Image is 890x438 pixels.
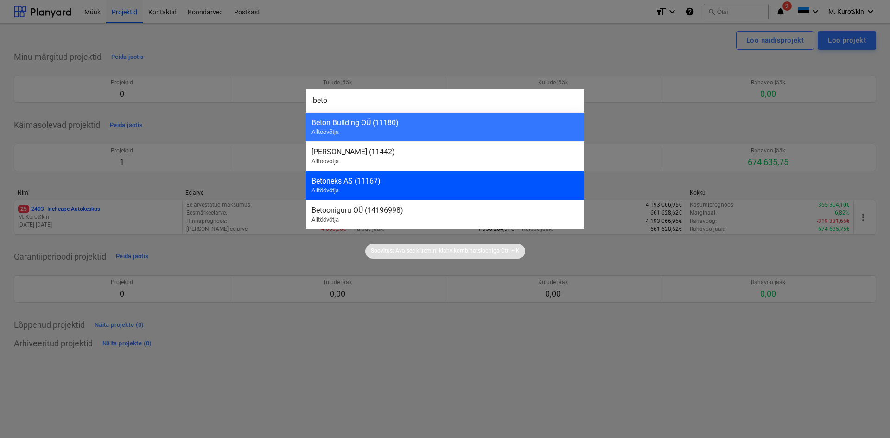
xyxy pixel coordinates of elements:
div: Betooniguru OÜ (14196998) [311,206,578,215]
span: Alltöövõtja [311,158,339,165]
div: Betoneks AS (11167) [311,177,578,185]
div: [PERSON_NAME] (11442) [311,147,578,156]
span: Alltöövõtja [311,128,339,135]
div: Betooniguru OÜ (14196998)Alltöövõtja [306,200,584,229]
span: Alltöövõtja [311,187,339,194]
p: Soovitus: [371,247,394,255]
div: Beton Building OÜ (11180) [311,118,578,127]
div: Betoneks AS (11167)Alltöövõtja [306,171,584,200]
div: Soovitus:Ava see kiiremini klahvikombinatsioonigaCtrl + K [365,244,525,259]
span: Alltöövõtja [311,216,339,223]
p: Ava see kiiremini klahvikombinatsiooniga [395,247,500,255]
p: Ctrl + K [501,247,520,255]
div: [PERSON_NAME] (11442)Alltöövõtja [306,141,584,171]
input: Otsi projekte, eelarveridu, lepinguid, akte, alltöövõtjaid... [306,89,584,112]
div: Beton Building OÜ (11180)Alltöövõtja [306,112,584,141]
